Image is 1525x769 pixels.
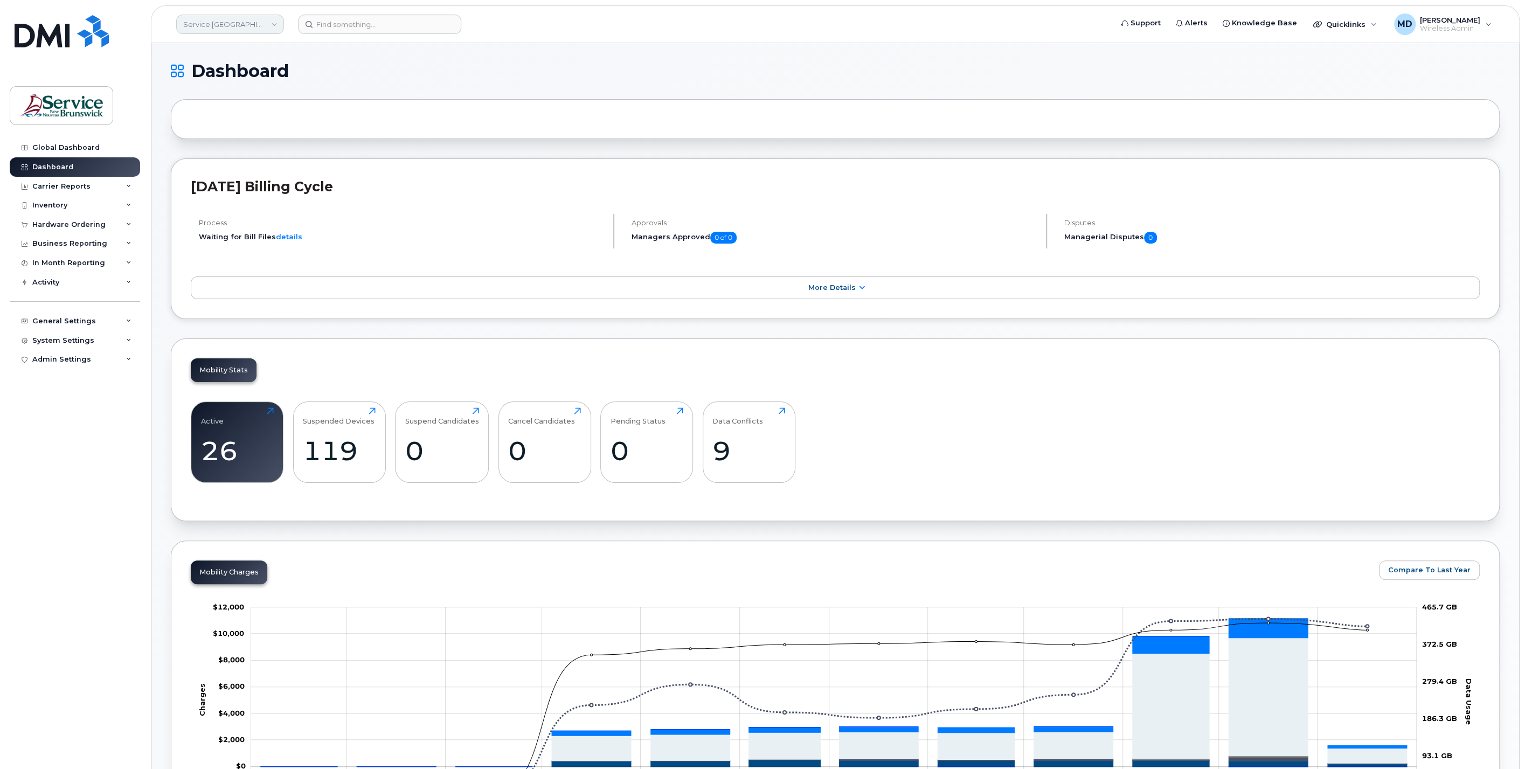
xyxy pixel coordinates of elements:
tspan: $12,000 [213,602,244,611]
div: Active [201,407,224,425]
tspan: $10,000 [213,629,244,638]
span: Dashboard [191,63,289,79]
div: 119 [303,435,376,467]
span: Compare To Last Year [1388,565,1471,575]
div: 0 [611,435,683,467]
g: $0 [213,629,244,638]
a: Pending Status0 [611,407,683,476]
tspan: 186.3 GB [1422,713,1457,722]
g: $0 [218,709,245,717]
h4: Disputes [1064,219,1480,227]
a: Active26 [201,407,274,476]
g: $0 [213,602,244,611]
div: 0 [508,435,581,467]
div: Data Conflicts [712,407,763,425]
tspan: 279.4 GB [1422,676,1457,685]
g: $0 [218,735,245,744]
h4: Process [199,219,604,227]
div: 26 [201,435,274,467]
tspan: 93.1 GB [1422,751,1452,759]
tspan: $8,000 [218,655,245,664]
div: Pending Status [611,407,666,425]
span: 0 [1144,232,1157,244]
tspan: $4,000 [218,709,245,717]
span: More Details [808,283,855,292]
a: Suspended Devices119 [303,407,376,476]
tspan: Charges [198,683,207,716]
tspan: 372.5 GB [1422,639,1457,648]
div: 0 [405,435,479,467]
div: Suspend Candidates [405,407,479,425]
li: Waiting for Bill Files [199,232,604,242]
button: Compare To Last Year [1379,560,1480,580]
div: Suspended Devices [303,407,375,425]
tspan: $2,000 [218,735,245,744]
g: $0 [218,655,245,664]
div: 9 [712,435,785,467]
g: $0 [218,682,245,690]
tspan: 465.7 GB [1422,602,1457,611]
a: Data Conflicts9 [712,407,785,476]
h5: Managers Approved [632,232,1037,244]
tspan: $6,000 [218,682,245,690]
tspan: Data Usage [1465,678,1473,725]
a: Suspend Candidates0 [405,407,479,476]
span: 0 of 0 [710,232,737,244]
a: details [276,232,302,241]
h2: [DATE] Billing Cycle [191,178,1480,195]
h4: Approvals [632,219,1037,227]
a: Cancel Candidates0 [508,407,581,476]
div: Cancel Candidates [508,407,575,425]
h5: Managerial Disputes [1064,232,1480,244]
